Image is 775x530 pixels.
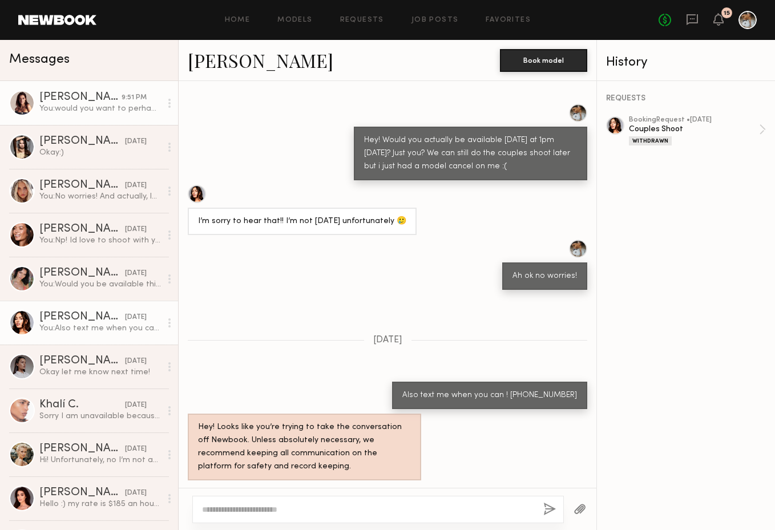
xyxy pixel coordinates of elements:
button: Book model [500,49,587,72]
div: Okay:) [39,147,161,158]
div: booking Request • [DATE] [629,116,759,124]
a: Job Posts [411,17,459,24]
a: bookingRequest •[DATE]Couples ShootWithdrawn [629,116,766,145]
div: REQUESTS [606,95,766,103]
div: Hi! Unfortunately, no I’m not available [DATE]! I’m so sorry. Please keep me in mind for future p... [39,455,161,466]
div: I’m sorry to hear that!! I’m not [DATE] unfortunately 🥲 [198,215,406,228]
div: [DATE] [125,180,147,191]
div: You: would you want to perhaps do [DATE]? :) i wanted to do a pool shoot with some kind of sheer ... [39,103,161,114]
div: 15 [724,10,730,17]
div: 9:51 PM [122,92,147,103]
div: [DATE] [125,400,147,411]
div: History [606,56,766,69]
div: [PERSON_NAME] [39,136,125,147]
div: You: Would you be available this week at all to shoot? :) [39,279,161,290]
div: Hey! Would you actually be available [DATE] at 1pm [DATE]? Just you? We can still do the couples ... [364,134,577,173]
div: [DATE] [125,312,147,323]
div: Sorry I am unavailable because I am out of town! [39,411,161,422]
div: [PERSON_NAME] [39,224,125,235]
a: Book model [500,55,587,64]
div: [DATE] [125,136,147,147]
a: Models [277,17,312,24]
a: Requests [340,17,384,24]
div: Khalí C. [39,399,125,411]
div: [PERSON_NAME] [39,355,125,367]
a: Favorites [486,17,531,24]
div: Couples Shoot [629,124,759,135]
span: Messages [9,53,70,66]
div: Okay let me know next time! [39,367,161,378]
div: [PERSON_NAME] [39,487,125,499]
div: [PERSON_NAME] [39,443,125,455]
div: [DATE] [125,444,147,455]
div: [PERSON_NAME] [39,268,125,279]
div: You: Also text me when you can ! [PHONE_NUMBER] [39,323,161,334]
div: [DATE] [125,356,147,367]
div: [DATE] [125,268,147,279]
div: [PERSON_NAME] [39,311,125,323]
div: Hello :) my rate is $185 an hour. Thank you though! [39,499,161,509]
div: [PERSON_NAME] [39,180,125,191]
div: Withdrawn [629,136,672,145]
div: You: No worries! And actually, lmk if you have some availability during the week this week at all... [39,191,161,202]
a: Home [225,17,251,24]
div: Also text me when you can ! [PHONE_NUMBER] [402,389,577,402]
a: [PERSON_NAME] [188,48,333,72]
div: Hey! Looks like you’re trying to take the conversation off Newbook. Unless absolutely necessary, ... [198,421,411,474]
span: [DATE] [373,335,402,345]
div: Ah ok no worries! [512,270,577,283]
div: You: Np! Id love to shoot with you down the line so ill reach back out another time :) [39,235,161,246]
div: [DATE] [125,224,147,235]
div: [PERSON_NAME] [39,92,122,103]
div: [DATE] [125,488,147,499]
